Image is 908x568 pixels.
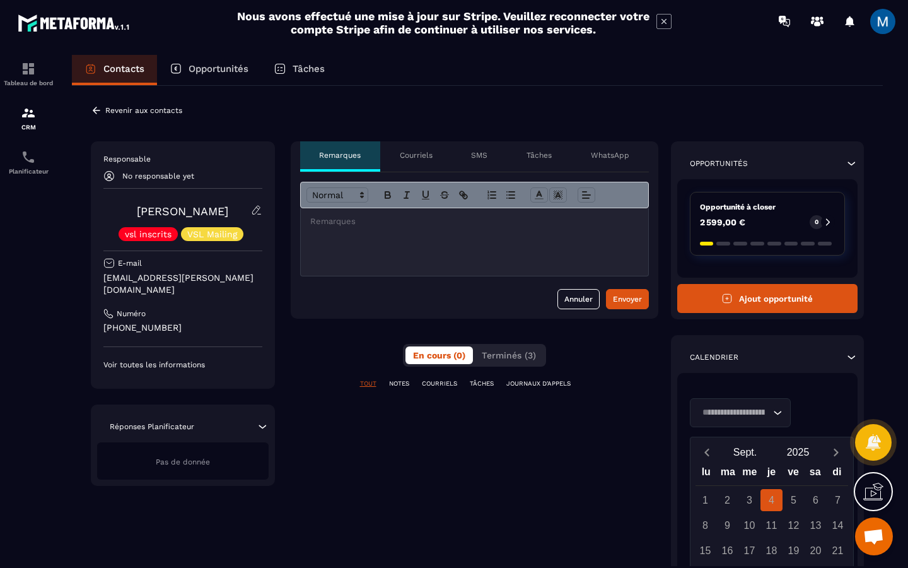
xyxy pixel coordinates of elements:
div: 10 [738,514,760,536]
div: ma [717,463,739,485]
p: Tableau de bord [3,80,54,86]
img: logo [18,11,131,34]
p: [PHONE_NUMBER] [103,322,262,334]
p: Courriels [400,150,433,160]
div: 2 [716,489,738,511]
p: Réponses Planificateur [110,422,194,432]
p: Tâches [527,150,552,160]
div: 7 [827,489,849,511]
p: Calendrier [690,352,738,362]
span: Terminés (3) [482,350,536,360]
p: Revenir aux contacts [105,106,182,115]
p: Opportunités [690,158,748,169]
h2: Nous avons effectué une mise à jour sur Stripe. Veuillez reconnecter votre compte Stripe afin de ... [236,9,650,36]
a: [PERSON_NAME] [137,204,228,218]
p: SMS [471,150,487,160]
div: 6 [805,489,827,511]
div: ve [783,463,805,485]
p: Contacts [103,63,144,74]
p: Responsable [103,154,262,164]
button: Open months overlay [719,441,772,463]
div: 5 [783,489,805,511]
a: Tâches [261,55,337,85]
div: sa [804,463,826,485]
a: Opportunités [157,55,261,85]
p: Planificateur [3,168,54,175]
div: 12 [783,514,805,536]
p: VSL Mailing [187,230,237,239]
button: Next month [825,444,848,461]
a: Ouvrir le chat [855,518,893,555]
a: Contacts [72,55,157,85]
p: [EMAIL_ADDRESS][PERSON_NAME][DOMAIN_NAME] [103,272,262,296]
div: me [739,463,761,485]
div: 11 [760,514,783,536]
p: Voir toutes les informations [103,360,262,370]
p: JOURNAUX D'APPELS [506,379,571,388]
div: 18 [760,540,783,562]
p: vsl inscrits [125,230,172,239]
img: formation [21,105,36,121]
div: 15 [694,540,716,562]
div: 21 [827,540,849,562]
button: Envoyer [606,289,649,309]
img: formation [21,61,36,76]
p: CRM [3,124,54,131]
p: 2 599,00 € [700,218,745,227]
span: Pas de donnée [156,458,210,466]
p: COURRIELS [422,379,457,388]
div: 3 [738,489,760,511]
p: TOUT [360,379,376,388]
p: NOTES [389,379,409,388]
div: 13 [805,514,827,536]
div: lu [695,463,717,485]
div: 19 [783,540,805,562]
div: 4 [760,489,783,511]
div: Search for option [690,398,791,427]
a: formationformationTableau de bord [3,52,54,96]
div: 9 [716,514,738,536]
div: 8 [694,514,716,536]
a: formationformationCRM [3,96,54,140]
p: Tâches [293,63,325,74]
p: Opportunités [189,63,248,74]
p: Opportunité à closer [700,202,835,212]
button: Ajout opportunité [677,284,858,313]
span: En cours (0) [413,350,465,360]
div: 14 [827,514,849,536]
div: Envoyer [613,293,642,305]
p: 0 [815,218,818,227]
button: Previous month [696,444,719,461]
div: 1 [694,489,716,511]
p: WhatsApp [591,150,629,160]
p: E-mail [118,258,142,268]
div: 16 [716,540,738,562]
img: scheduler [21,150,36,165]
div: 20 [805,540,827,562]
button: Terminés (3) [474,346,544,364]
div: di [826,463,848,485]
input: Search for option [698,406,770,420]
button: Open years overlay [772,441,825,463]
p: Numéro [117,309,146,319]
div: je [760,463,783,485]
p: Remarques [319,150,361,160]
button: Annuler [557,289,600,309]
button: En cours (0) [405,346,473,364]
a: schedulerschedulerPlanificateur [3,140,54,184]
div: 17 [738,540,760,562]
p: No responsable yet [122,172,194,180]
p: TÂCHES [470,379,494,388]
